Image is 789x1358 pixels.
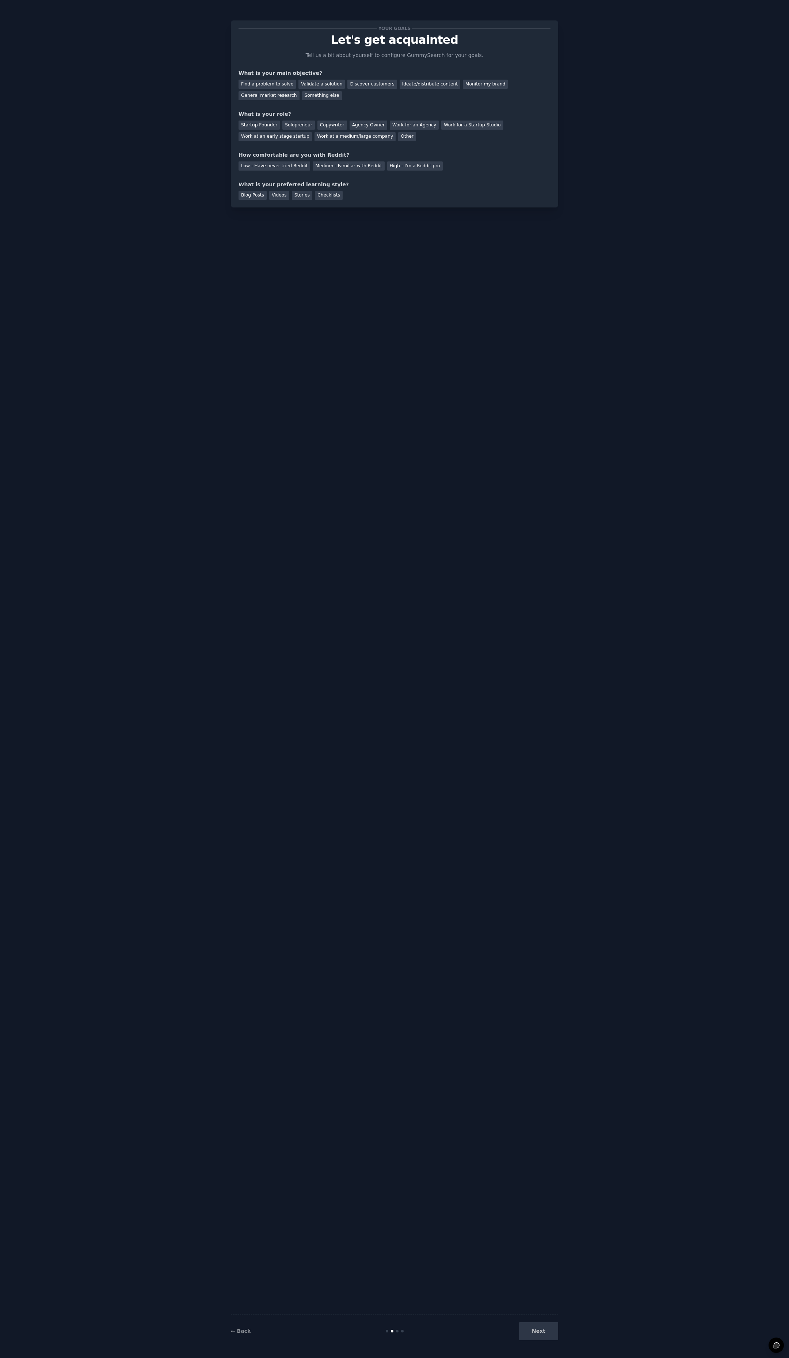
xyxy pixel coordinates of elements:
[390,121,439,130] div: Work for an Agency
[239,151,550,159] div: How comfortable are you with Reddit?
[313,161,384,171] div: Medium - Familiar with Reddit
[347,80,397,89] div: Discover customers
[400,80,460,89] div: Ideate/distribute content
[269,191,289,200] div: Videos
[298,80,345,89] div: Validate a solution
[239,132,312,141] div: Work at an early stage startup
[231,1328,251,1334] a: ← Back
[387,161,443,171] div: High - I'm a Reddit pro
[239,80,296,89] div: Find a problem to solve
[315,191,343,200] div: Checklists
[239,161,310,171] div: Low - Have never tried Reddit
[377,24,412,32] span: Your goals
[239,181,550,188] div: What is your preferred learning style?
[239,121,280,130] div: Startup Founder
[441,121,503,130] div: Work for a Startup Studio
[398,132,416,141] div: Other
[282,121,315,130] div: Solopreneur
[239,91,300,100] div: General market research
[239,34,550,46] p: Let's get acquainted
[315,132,396,141] div: Work at a medium/large company
[239,191,267,200] div: Blog Posts
[239,69,550,77] div: What is your main objective?
[302,91,342,100] div: Something else
[350,121,387,130] div: Agency Owner
[463,80,508,89] div: Monitor my brand
[302,52,487,59] p: Tell us a bit about yourself to configure GummySearch for your goals.
[292,191,312,200] div: Stories
[239,110,550,118] div: What is your role?
[317,121,347,130] div: Copywriter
